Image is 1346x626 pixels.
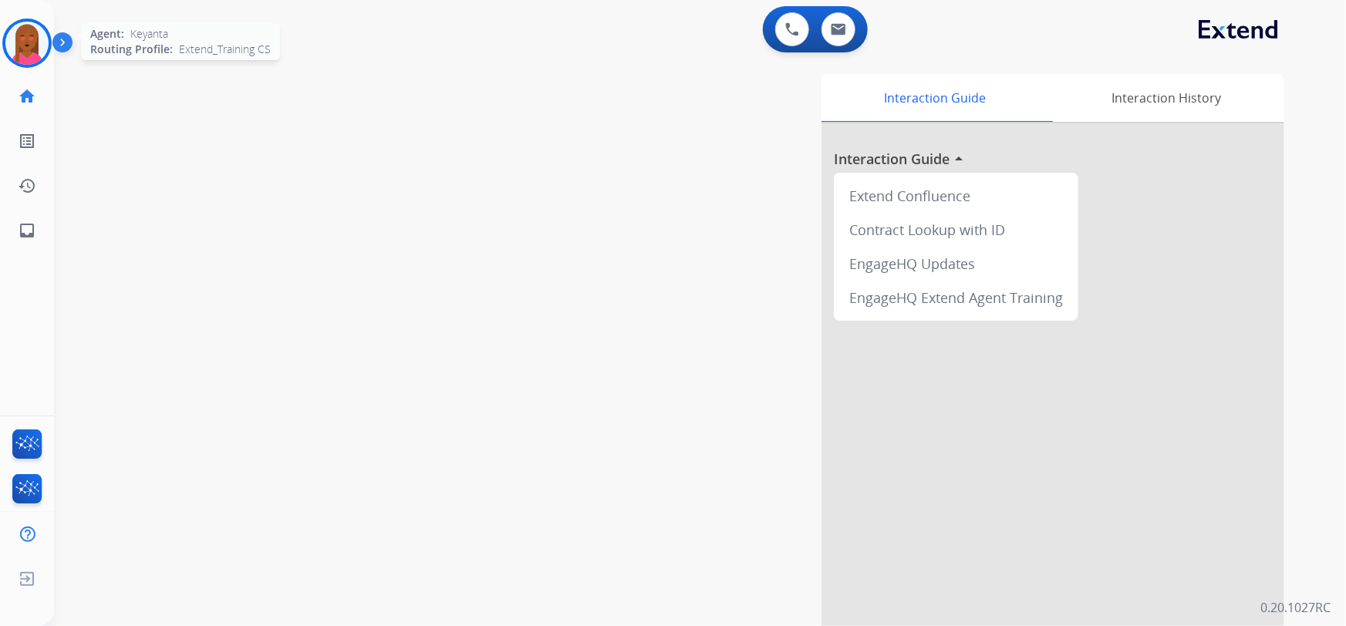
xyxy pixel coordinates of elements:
span: Agent: [90,26,124,42]
div: Extend Confluence [840,179,1072,213]
mat-icon: inbox [18,221,36,240]
div: EngageHQ Updates [840,247,1072,281]
div: EngageHQ Extend Agent Training [840,281,1072,315]
span: Routing Profile: [90,42,173,57]
mat-icon: list_alt [18,132,36,150]
mat-icon: history [18,177,36,195]
div: Interaction Guide [821,74,1049,122]
span: Extend_Training CS [179,42,271,57]
img: avatar [5,22,49,65]
mat-icon: home [18,87,36,106]
div: Contract Lookup with ID [840,213,1072,247]
p: 0.20.1027RC [1260,598,1331,617]
span: Keyanta [130,26,168,42]
div: Interaction History [1049,74,1284,122]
